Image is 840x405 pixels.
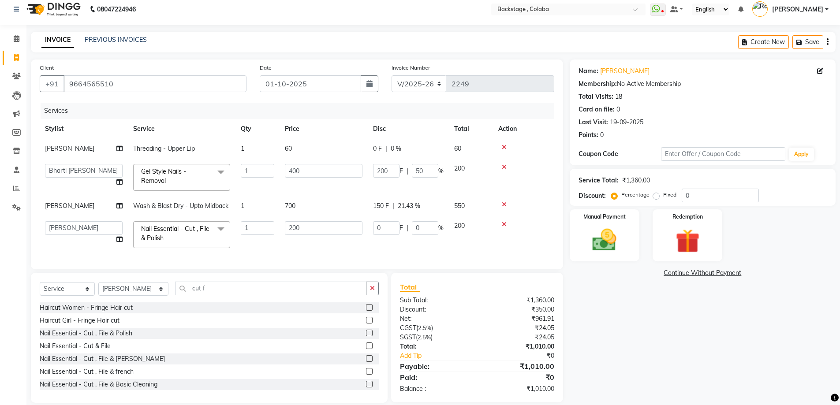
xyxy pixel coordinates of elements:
[40,367,134,376] div: Nail Essential - Cut , File & french
[385,144,387,153] span: |
[166,177,170,185] a: x
[40,354,165,364] div: Nail Essential - Cut , File & [PERSON_NAME]
[789,148,814,161] button: Apply
[393,323,477,333] div: ( )
[175,282,366,295] input: Search or Scan
[400,324,416,332] span: CGST
[393,333,477,342] div: ( )
[45,145,94,152] span: [PERSON_NAME]
[672,213,703,221] label: Redemption
[579,191,606,201] div: Discount:
[418,324,431,331] span: 2.5%
[41,32,74,48] a: INVOICE
[438,167,444,176] span: %
[368,119,449,139] th: Disc
[40,342,111,351] div: Nail Essential - Cut & File
[477,384,561,394] div: ₹1,010.00
[438,223,444,233] span: %
[393,342,477,351] div: Total:
[418,334,431,341] span: 2.5%
[663,191,676,199] label: Fixed
[393,296,477,305] div: Sub Total:
[241,202,244,210] span: 1
[398,201,420,211] span: 21.43 %
[128,119,235,139] th: Service
[579,149,661,159] div: Coupon Code
[63,75,246,92] input: Search by Name/Mobile/Email/Code
[393,314,477,323] div: Net:
[477,296,561,305] div: ₹1,360.00
[477,314,561,323] div: ₹961.91
[393,372,477,383] div: Paid:
[571,268,834,278] a: Continue Without Payment
[40,75,64,92] button: +91
[391,144,401,153] span: 0 %
[477,342,561,351] div: ₹1,010.00
[85,36,147,44] a: PREVIOUS INVOICES
[241,145,244,152] span: 1
[668,226,707,256] img: _gift.svg
[579,176,619,185] div: Service Total:
[454,202,465,210] span: 550
[392,201,394,211] span: |
[45,202,94,210] span: [PERSON_NAME]
[579,105,615,114] div: Card on file:
[40,316,119,325] div: Haircut Girl - Fringe Hair cut
[579,79,827,89] div: No Active Membership
[622,176,650,185] div: ₹1,360.00
[493,119,554,139] th: Action
[393,305,477,314] div: Discount:
[40,303,133,312] div: Haircut Women - Fringe Hair cut
[285,145,292,152] span: 60
[454,164,465,172] span: 200
[600,67,650,76] a: [PERSON_NAME]
[616,105,620,114] div: 0
[393,351,491,360] a: Add Tip
[373,201,389,211] span: 150 F
[610,118,643,127] div: 19-09-2025
[40,119,128,139] th: Stylist
[40,380,157,389] div: Nail Essential - Cut , File & Basic Cleaning
[399,167,403,176] span: F
[615,92,622,101] div: 18
[477,305,561,314] div: ₹350.00
[579,92,613,101] div: Total Visits:
[579,79,617,89] div: Membership:
[579,118,608,127] div: Last Visit:
[285,202,295,210] span: 700
[449,119,493,139] th: Total
[164,234,168,242] a: x
[393,384,477,394] div: Balance :
[454,222,465,230] span: 200
[752,1,768,17] img: Rashmi Banerjee
[40,329,132,338] div: Nail Essential - Cut , File & Polish
[491,351,561,360] div: ₹0
[280,119,368,139] th: Price
[579,67,598,76] div: Name:
[399,223,403,233] span: F
[407,223,408,233] span: |
[738,35,789,49] button: Create New
[585,226,624,254] img: _cash.svg
[141,167,186,185] span: Gel Style Nails - Removal
[477,333,561,342] div: ₹24.05
[235,119,280,139] th: Qty
[133,202,228,210] span: Wash & Blast Dry - Upto Midback
[579,130,598,140] div: Points:
[392,64,430,72] label: Invoice Number
[772,5,823,14] span: [PERSON_NAME]
[477,361,561,372] div: ₹1,010.00
[477,323,561,333] div: ₹24.05
[477,372,561,383] div: ₹0
[583,213,626,221] label: Manual Payment
[41,103,561,119] div: Services
[600,130,604,140] div: 0
[407,167,408,176] span: |
[621,191,650,199] label: Percentage
[141,225,209,242] span: Nail Essential - Cut , File & Polish
[661,147,785,161] input: Enter Offer / Coupon Code
[260,64,272,72] label: Date
[400,333,416,341] span: SGST
[792,35,823,49] button: Save
[393,361,477,372] div: Payable:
